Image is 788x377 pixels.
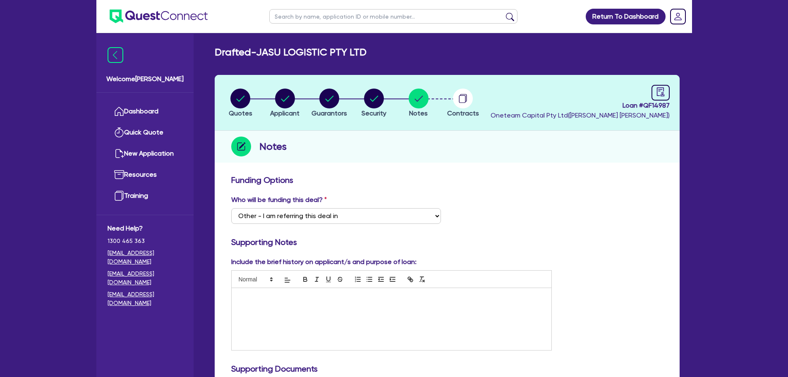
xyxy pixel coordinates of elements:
a: Dashboard [108,101,182,122]
a: New Application [108,143,182,164]
label: Who will be funding this deal? [231,195,327,205]
h2: Notes [259,139,287,154]
span: Need Help? [108,223,182,233]
button: Notes [408,88,429,119]
span: Oneteam Capital Pty Ltd ( [PERSON_NAME] [PERSON_NAME] ) [491,111,670,119]
label: Include the brief history on applicant/s and purpose of loan: [231,257,417,267]
a: Dropdown toggle [667,6,689,27]
a: Return To Dashboard [586,9,666,24]
span: Notes [409,109,428,117]
span: Guarantors [311,109,347,117]
img: quick-quote [114,127,124,137]
a: [EMAIL_ADDRESS][DOMAIN_NAME] [108,290,182,307]
span: 1300 465 363 [108,237,182,245]
a: Training [108,185,182,207]
span: Quotes [229,109,252,117]
span: Security [362,109,386,117]
a: [EMAIL_ADDRESS][DOMAIN_NAME] [108,249,182,266]
h3: Funding Options [231,175,663,185]
img: icon-menu-close [108,47,123,63]
button: Contracts [447,88,479,119]
button: Applicant [270,88,300,119]
h2: Drafted - JASU LOGISTIC PTY LTD [215,46,366,58]
img: resources [114,170,124,180]
button: Guarantors [311,88,347,119]
h3: Supporting Notes [231,237,663,247]
img: new-application [114,149,124,158]
a: Quick Quote [108,122,182,143]
input: Search by name, application ID or mobile number... [269,9,517,24]
a: audit [651,85,670,101]
span: Loan # QF14987 [491,101,670,110]
button: Security [361,88,387,119]
img: step-icon [231,137,251,156]
img: quest-connect-logo-blue [110,10,208,23]
span: audit [656,87,665,96]
button: Quotes [228,88,253,119]
span: Applicant [270,109,299,117]
img: training [114,191,124,201]
span: Contracts [447,109,479,117]
span: Welcome [PERSON_NAME] [106,74,184,84]
h3: Supporting Documents [231,364,663,374]
a: Resources [108,164,182,185]
a: [EMAIL_ADDRESS][DOMAIN_NAME] [108,269,182,287]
